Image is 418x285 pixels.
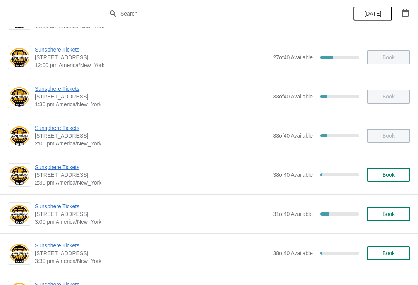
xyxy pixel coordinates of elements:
[364,10,381,17] span: [DATE]
[120,7,313,21] input: Search
[382,250,395,256] span: Book
[8,125,31,147] img: Sunsphere Tickets | 810 Clinch Avenue, Knoxville, TN, USA | 2:00 pm America/New_York
[35,54,269,61] span: [STREET_ADDRESS]
[273,250,313,256] span: 38 of 40 Available
[367,246,410,260] button: Book
[35,179,269,187] span: 2:30 pm America/New_York
[35,242,269,249] span: Sunsphere Tickets
[8,86,31,107] img: Sunsphere Tickets | 810 Clinch Avenue, Knoxville, TN, USA | 1:30 pm America/New_York
[8,164,31,186] img: Sunsphere Tickets | 810 Clinch Avenue, Knoxville, TN, USA | 2:30 pm America/New_York
[35,85,269,93] span: Sunsphere Tickets
[273,172,313,178] span: 38 of 40 Available
[382,211,395,217] span: Book
[8,243,31,264] img: Sunsphere Tickets | 810 Clinch Avenue, Knoxville, TN, USA | 3:30 pm America/New_York
[8,204,31,225] img: Sunsphere Tickets | 810 Clinch Avenue, Knoxville, TN, USA | 3:00 pm America/New_York
[35,132,269,140] span: [STREET_ADDRESS]
[367,207,410,221] button: Book
[35,249,269,257] span: [STREET_ADDRESS]
[35,171,269,179] span: [STREET_ADDRESS]
[35,93,269,100] span: [STREET_ADDRESS]
[35,163,269,171] span: Sunsphere Tickets
[273,54,313,60] span: 27 of 40 Available
[35,202,269,210] span: Sunsphere Tickets
[35,46,269,54] span: Sunsphere Tickets
[35,61,269,69] span: 12:00 pm America/New_York
[35,140,269,147] span: 2:00 pm America/New_York
[35,100,269,108] span: 1:30 pm America/New_York
[35,218,269,226] span: 3:00 pm America/New_York
[273,211,313,217] span: 31 of 40 Available
[8,47,31,68] img: Sunsphere Tickets | 810 Clinch Avenue, Knoxville, TN, USA | 12:00 pm America/New_York
[35,257,269,265] span: 3:30 pm America/New_York
[353,7,392,21] button: [DATE]
[367,168,410,182] button: Book
[35,124,269,132] span: Sunsphere Tickets
[382,172,395,178] span: Book
[273,133,313,139] span: 33 of 40 Available
[35,210,269,218] span: [STREET_ADDRESS]
[273,93,313,100] span: 33 of 40 Available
